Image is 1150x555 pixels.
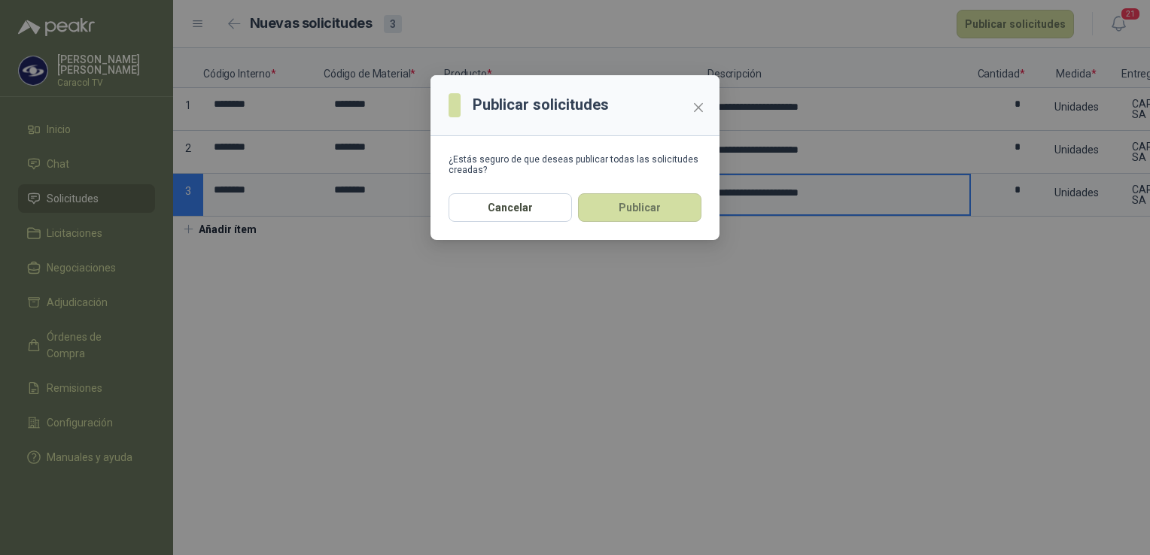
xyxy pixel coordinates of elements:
[692,102,704,114] span: close
[449,193,572,222] button: Cancelar
[686,96,710,120] button: Close
[578,193,701,222] button: Publicar
[449,154,701,175] div: ¿Estás seguro de que deseas publicar todas las solicitudes creadas?
[473,93,609,117] h3: Publicar solicitudes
